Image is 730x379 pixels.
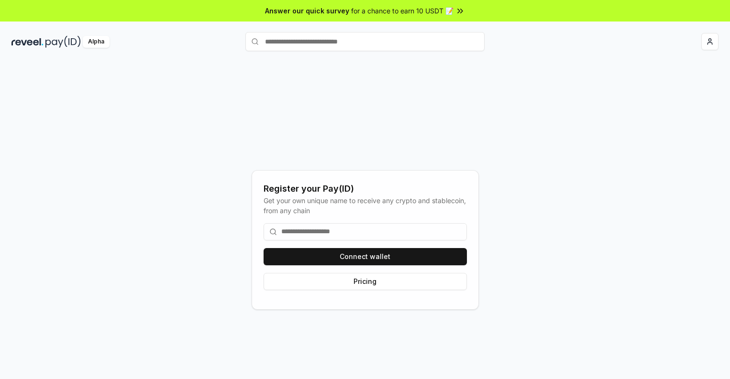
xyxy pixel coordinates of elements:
div: Alpha [83,36,110,48]
button: Connect wallet [264,248,467,265]
div: Register your Pay(ID) [264,182,467,195]
div: Get your own unique name to receive any crypto and stablecoin, from any chain [264,195,467,216]
span: for a chance to earn 10 USDT 📝 [351,6,453,16]
span: Answer our quick survey [265,6,349,16]
img: pay_id [45,36,81,48]
button: Pricing [264,273,467,290]
img: reveel_dark [11,36,44,48]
